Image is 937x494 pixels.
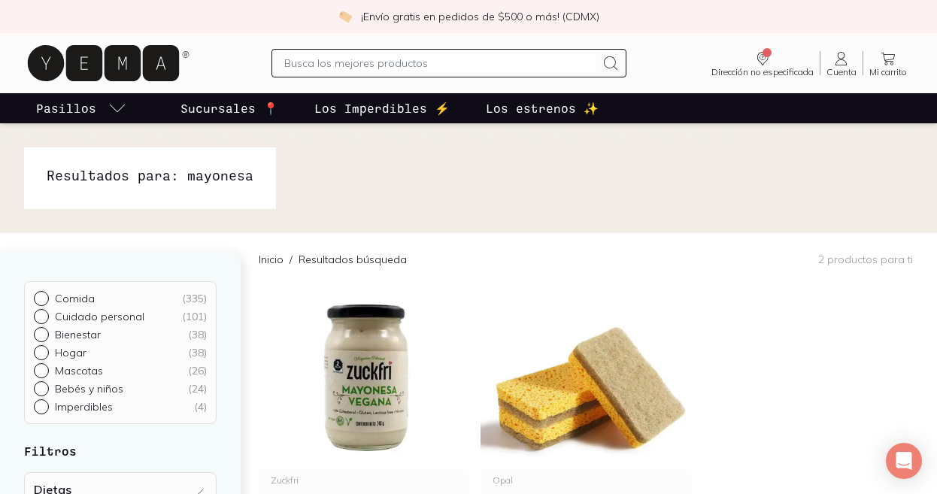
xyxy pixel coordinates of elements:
[55,292,95,305] p: Comida
[194,400,207,414] div: ( 4 )
[182,310,207,323] div: ( 101 )
[361,9,599,24] p: ¡Envío gratis en pedidos de $500 o más! (CDMX)
[33,93,129,123] a: pasillo-todos-link
[311,93,453,123] a: Los Imperdibles ⚡️
[182,292,207,305] div: ( 335 )
[481,285,690,470] img: Esponja Lavatrastes Opal
[299,252,407,267] p: Resultados búsqueda
[284,252,299,267] span: /
[55,382,123,396] p: Bebés y niños
[483,93,602,123] a: Los estrenos ✨
[55,400,113,414] p: Imperdibles
[284,54,596,72] input: Busca los mejores productos
[338,10,352,23] img: check
[55,364,103,377] p: Mascotas
[486,99,599,117] p: Los estrenos ✨
[188,382,207,396] div: ( 24 )
[55,346,86,359] p: Hogar
[180,99,278,117] p: Sucursales 📍
[863,50,913,77] a: Mi carrito
[188,346,207,359] div: ( 38 )
[55,310,144,323] p: Cuidado personal
[259,253,284,266] a: Inicio
[188,364,207,377] div: ( 26 )
[271,476,456,485] div: Zuckfri
[188,328,207,341] div: ( 38 )
[869,68,907,77] span: Mi carrito
[705,50,820,77] a: Dirección no especificada
[493,476,678,485] div: Opal
[826,68,857,77] span: Cuenta
[177,93,281,123] a: Sucursales 📍
[820,50,863,77] a: Cuenta
[24,444,77,458] strong: Filtros
[36,99,96,117] p: Pasillos
[314,99,450,117] p: Los Imperdibles ⚡️
[47,165,253,185] h1: Resultados para: mayonesa
[886,443,922,479] div: Open Intercom Messenger
[259,285,468,470] img: mayonesa vegana
[711,68,814,77] span: Dirección no especificada
[818,253,913,266] p: 2 productos para ti
[55,328,101,341] p: Bienestar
